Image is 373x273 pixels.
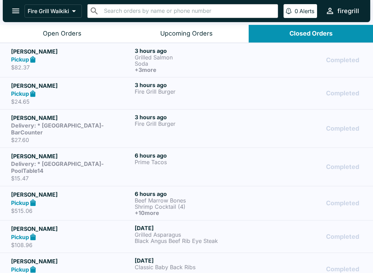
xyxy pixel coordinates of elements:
[135,264,256,270] p: Classic Baby Back Ribs
[160,30,213,38] div: Upcoming Orders
[135,190,256,197] h6: 6 hours ago
[135,60,256,67] p: Soda
[11,82,132,90] h5: [PERSON_NAME]
[11,175,132,182] p: $15.47
[135,159,256,165] p: Prime Tacos
[11,90,29,97] strong: Pickup
[135,152,256,159] h6: 6 hours ago
[295,8,298,15] p: 0
[11,266,29,273] strong: Pickup
[11,160,104,174] strong: Delivery: * [GEOGRAPHIC_DATA]-PoolTable14
[289,30,333,38] div: Closed Orders
[25,4,82,18] button: Fire Grill Waikiki
[135,114,256,121] h6: 3 hours ago
[11,199,29,206] strong: Pickup
[11,136,132,143] p: $27.60
[135,54,256,60] p: Grilled Salmon
[28,8,69,15] p: Fire Grill Waikiki
[11,47,132,56] h5: [PERSON_NAME]
[135,225,256,232] h6: [DATE]
[11,56,29,63] strong: Pickup
[11,190,132,199] h5: [PERSON_NAME]
[135,210,256,216] h6: + 10 more
[299,8,314,15] p: Alerts
[135,88,256,95] p: Fire Grill Burger
[135,238,256,244] p: Black Angus Beef Rib Eye Steak
[11,152,132,160] h5: [PERSON_NAME]
[7,2,25,20] button: open drawer
[135,197,256,204] p: Beef Marrow Bones
[135,47,256,54] h6: 3 hours ago
[135,82,256,88] h6: 3 hours ago
[11,207,132,214] p: $515.06
[11,225,132,233] h5: [PERSON_NAME]
[11,98,132,105] p: $24.65
[11,242,132,248] p: $108.96
[135,232,256,238] p: Grilled Asparagus
[135,121,256,127] p: Fire Grill Burger
[11,114,132,122] h5: [PERSON_NAME]
[135,204,256,210] p: Shrimp Cocktail (4)
[11,234,29,241] strong: Pickup
[135,67,256,73] h6: + 3 more
[323,3,362,18] button: firegrill
[43,30,82,38] div: Open Orders
[11,122,104,136] strong: Delivery: * [GEOGRAPHIC_DATA]-BarCounter
[11,257,132,265] h5: [PERSON_NAME]
[337,7,359,15] div: firegrill
[102,6,275,16] input: Search orders by name or phone number
[11,64,132,71] p: $82.37
[135,257,256,264] h6: [DATE]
